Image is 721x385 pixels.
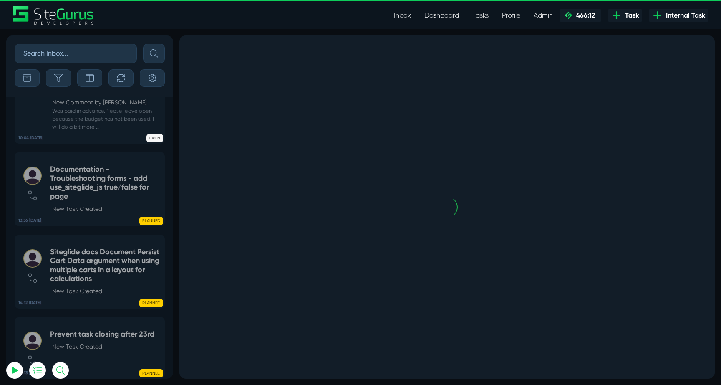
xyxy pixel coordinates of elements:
[387,7,418,24] a: Inbox
[663,10,705,20] span: Internal Task
[418,7,466,24] a: Dashboard
[15,152,165,226] a: 13:36 [DATE] Documentation - Troubleshooting forms - add use_siteglide_js true/false for pageNew ...
[52,287,160,296] p: New Task Created
[50,165,160,201] h5: Documentation - Troubleshooting forms - add use_siteglide_js true/false for page
[608,9,642,22] a: Task
[18,218,41,224] b: 13:36 [DATE]
[466,7,495,24] a: Tasks
[18,135,42,141] b: 10:04 [DATE]
[52,205,160,213] p: New Task Created
[139,299,163,307] span: PLANNED
[527,7,560,24] a: Admin
[15,44,137,63] input: Search Inbox...
[15,317,165,379] a: 14:13 [DATE] Prevent task closing after 23rdNew Task Created PLANNED
[560,9,601,22] a: 466:12
[13,6,94,25] img: Sitegurus Logo
[139,217,163,225] span: PLANNED
[18,300,41,306] b: 14:12 [DATE]
[622,10,639,20] span: Task
[146,134,163,142] span: OPEN
[15,235,165,309] a: 14:12 [DATE] Siteglide docs Document Persist Cart Data argument when using multiple carts in a la...
[50,248,160,284] h5: Siteglide docs Document Persist Cart Data argument when using multiple carts in a layout for calc...
[50,330,154,339] h5: Prevent task closing after 23rd
[50,107,160,131] small: Was paid in advance.Please leave open because the budget has not been used. I will do a bit more ...
[649,9,708,22] a: Internal Task
[139,369,163,377] span: PLANNED
[15,64,165,144] a: 10:04 [DATE] Horse Bit Hire On-site SEO (RW only)New Comment by [PERSON_NAME] Was paid in advance...
[573,11,595,19] span: 466:12
[52,98,160,107] p: New Comment by [PERSON_NAME]
[52,342,154,351] p: New Task Created
[13,6,94,25] a: SiteGurus
[495,7,527,24] a: Profile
